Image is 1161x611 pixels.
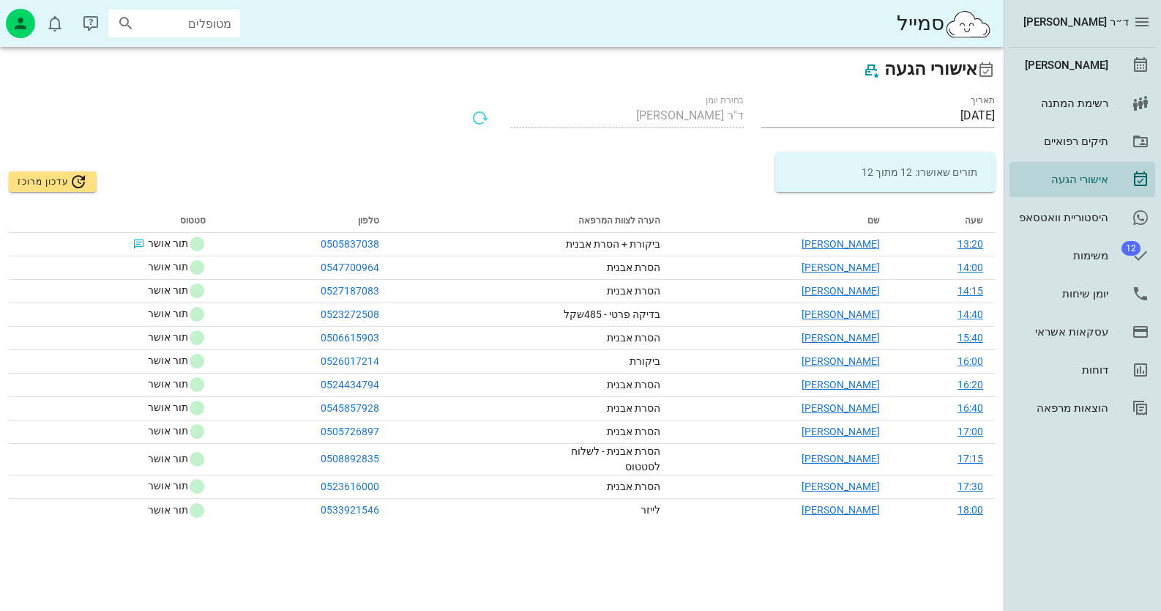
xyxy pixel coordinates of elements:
[1121,241,1141,256] span: תג
[148,478,206,495] span: תור אושר
[971,95,995,106] label: תאריך
[957,332,983,344] a: 15:40
[1009,162,1155,197] a: אישורי הגעה
[321,262,379,273] a: 0547700964
[148,376,206,393] span: תור אושר
[321,355,379,367] a: 0526017214
[1009,124,1155,159] a: תיקים רפואיים
[1009,48,1155,83] a: [PERSON_NAME]
[321,426,379,437] a: 0505726897
[802,426,880,437] a: [PERSON_NAME]
[550,354,660,369] div: ביקורת
[957,453,983,464] a: 17:15
[944,10,992,39] img: SmileCloud logo
[802,238,880,250] a: [PERSON_NAME]
[1009,390,1155,426] a: הוצאות מרפאה
[1015,364,1108,376] div: דוחות
[321,481,379,492] a: 0523616000
[321,379,379,390] a: 0524434794
[148,329,206,347] span: תור אושר
[9,56,995,84] h2: אישורי הגעה
[802,285,880,297] a: [PERSON_NAME]
[550,377,660,393] div: הסרת אבנית
[1015,326,1108,338] div: עסקאות אשראי
[802,332,880,344] a: [PERSON_NAME]
[1015,59,1108,71] div: [PERSON_NAME]
[18,173,87,190] span: עדכון מרוכז
[1015,97,1108,109] div: רשימת המתנה
[965,215,983,226] span: שעה
[957,355,983,367] a: 16:00
[391,210,672,233] th: הערה לצוות המרפאה
[148,423,206,440] span: תור אושר
[802,308,880,320] a: [PERSON_NAME]
[321,504,379,516] a: 0533921546
[957,402,983,414] a: 16:40
[802,379,880,390] a: [PERSON_NAME]
[550,284,660,299] div: הסרת אבנית
[321,402,379,414] a: 0545857928
[957,238,983,250] a: 13:20
[550,444,660,475] div: הסרת אבנית - לשלוח לסטטוס
[957,285,983,297] a: 14:15
[1023,15,1129,29] span: ד״ר [PERSON_NAME]
[867,215,880,226] span: שם
[148,259,206,276] span: תור אושר
[550,260,660,275] div: הסרת אבנית
[550,424,660,440] div: הסרת אבנית
[148,282,206,300] span: תור אושר
[45,14,52,21] span: תג
[1009,352,1155,388] a: דוחות
[550,330,660,346] div: הסרת אבנית
[802,481,880,492] a: [PERSON_NAME]
[148,305,206,323] span: תור אושר
[148,502,206,519] span: תור אושר
[1009,276,1155,311] a: יומן שיחות
[802,453,880,464] a: [PERSON_NAME]
[802,402,880,414] a: [PERSON_NAME]
[148,352,206,370] span: תור אושר
[1015,136,1108,147] div: תיקים רפואיים
[1009,238,1155,273] a: תגמשימות
[1009,200,1155,235] a: היסטוריית וואטסאפ
[1015,288,1108,300] div: יומן שיחות
[957,308,983,320] a: 14:40
[957,379,983,390] a: 16:20
[1015,212,1108,223] div: היסטוריית וואטסאפ
[957,426,983,437] a: 17:00
[550,479,660,495] div: הסרת אבנית
[550,401,660,416] div: הסרת אבנית
[9,210,217,233] th: סטטוס
[130,235,206,253] span: תור אושר
[957,262,983,273] a: 14:00
[321,238,379,250] a: 0505837038
[892,210,995,233] th: שעה
[550,503,660,518] div: לייזר
[781,152,989,192] div: תורים שאושרו: 12 מתוך 12
[802,355,880,367] a: [PERSON_NAME]
[957,504,983,516] a: 18:00
[217,210,390,233] th: טלפון
[148,399,206,417] span: תור אושר
[550,237,660,252] div: ביקורת + הסרת אבנית
[802,504,880,516] a: [PERSON_NAME]
[1009,86,1155,121] a: רשימת המתנה
[550,307,660,322] div: בדיקה פרטי - 485שקל
[578,215,660,226] span: הערה לצוות המרפאה
[9,171,97,192] button: עדכון מרוכז
[1009,314,1155,349] a: עסקאות אשראי
[802,262,880,273] a: [PERSON_NAME]
[957,481,983,492] a: 17:30
[358,215,379,226] span: טלפון
[1015,174,1108,185] div: אישורי הגעה
[180,215,206,226] span: סטטוס
[897,8,992,40] div: סמייל
[321,453,379,464] a: 0508892835
[321,308,379,320] a: 0523272508
[321,285,379,297] a: 0527187083
[672,210,892,233] th: שם
[1015,250,1108,262] div: משימות
[706,95,744,106] label: בחירת יומן
[1015,402,1108,414] div: הוצאות מרפאה
[148,451,206,468] span: תור אושר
